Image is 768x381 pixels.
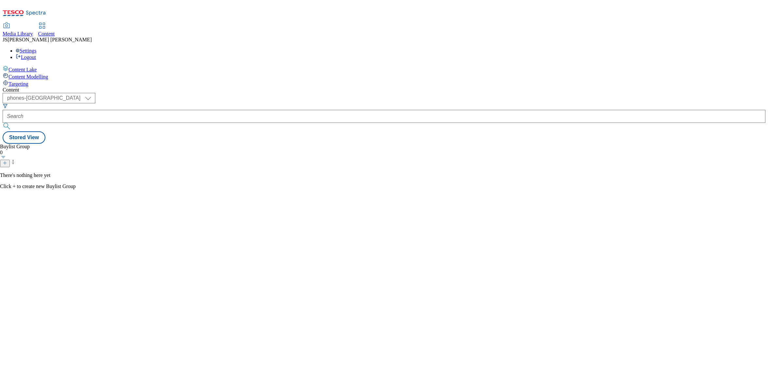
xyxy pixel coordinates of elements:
svg: Search Filters [3,103,8,109]
span: Media Library [3,31,33,37]
a: Media Library [3,23,33,37]
a: Settings [16,48,37,53]
span: Content [38,31,55,37]
span: Content Lake [8,67,37,72]
span: Content Modelling [8,74,48,80]
a: Targeting [3,80,765,87]
span: JS [3,37,8,42]
a: Content Modelling [3,73,765,80]
div: Content [3,87,765,93]
span: [PERSON_NAME] [PERSON_NAME] [8,37,92,42]
button: Stored View [3,131,45,144]
a: Content Lake [3,66,765,73]
a: Content [38,23,55,37]
span: Targeting [8,81,28,87]
input: Search [3,110,765,123]
a: Logout [16,54,36,60]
